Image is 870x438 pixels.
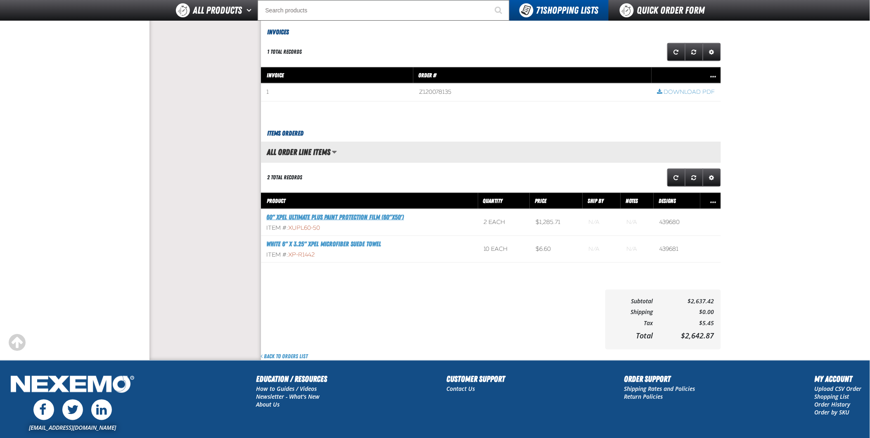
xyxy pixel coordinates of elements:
[446,373,505,386] h2: Customer Support
[621,236,654,263] td: Blank
[267,251,472,259] div: Item #:
[530,209,583,236] td: $1,285.71
[681,331,714,341] span: $2,642.87
[268,48,302,56] div: 1 total records
[535,198,546,204] span: Price
[261,353,308,361] a: Back to Orders List
[815,385,862,393] a: Upload CSV Order
[588,198,604,204] span: Ship By
[685,43,703,61] a: Reset grid action
[256,373,327,386] h2: Education / Resources
[657,88,715,96] a: Download PDF row action
[261,148,331,157] h2: All Order Line Items
[332,145,337,159] button: Manage grid views. Current view is All Order Line Items
[624,373,695,386] h2: Order Support
[536,5,599,16] span: Shopping Lists
[654,236,700,263] td: 439681
[289,251,315,258] span: XP-R1442
[289,224,320,231] span: XUPL60-50
[621,209,654,236] td: Blank
[815,409,850,417] a: Order by SKU
[267,224,472,232] div: Item #:
[626,198,638,204] span: Notes
[256,401,280,409] a: About Us
[703,169,721,187] a: Expand or Collapse Grid Settings
[413,83,651,102] td: Z120078135
[478,209,530,236] td: 2 each
[261,129,721,138] h3: Items Ordered
[536,5,543,16] strong: 71
[652,67,721,83] th: Row actions
[700,193,721,209] th: Row actions
[583,236,621,263] td: Blank
[29,424,116,432] a: [EMAIL_ADDRESS][DOMAIN_NAME]
[653,318,714,329] td: $5.45
[612,307,653,318] td: Shipping
[193,3,242,18] span: All Products
[583,209,621,236] td: Blank
[256,393,320,401] a: Newsletter - What's New
[261,27,721,37] h3: Invoices
[267,72,284,79] span: Invoice
[483,198,503,204] span: Quantity
[653,296,714,307] td: $2,637.42
[815,401,851,409] a: Order History
[815,373,862,386] h2: My Account
[667,169,685,187] a: Refresh grid action
[8,334,26,352] div: Scroll to the top
[624,393,663,401] a: Return Policies
[612,296,653,307] td: Subtotal
[659,198,676,204] span: Designs
[418,72,436,79] span: Order #
[703,43,721,61] a: Expand or Collapse Grid Settings
[815,393,849,401] a: Shopping List
[612,318,653,329] td: Tax
[624,385,695,393] a: Shipping Rates and Policies
[478,236,530,263] td: 10 each
[268,174,303,181] div: 2 total records
[267,240,382,248] a: White 6" x 3.25" XPEL Microfiber Suede Towel
[612,329,653,343] td: Total
[685,169,703,187] a: Reset grid action
[446,385,475,393] a: Contact Us
[256,385,317,393] a: How to Guides / Videos
[653,307,714,318] td: $0.00
[267,198,286,204] span: Product
[654,209,700,236] td: 439680
[530,236,583,263] td: $6.60
[8,373,137,398] img: Nexemo Logo
[267,213,404,221] a: 60" XPEL ULTIMATE PLUS Paint Protection Film (60"x50')
[261,83,414,102] td: 1
[667,43,685,61] a: Refresh grid action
